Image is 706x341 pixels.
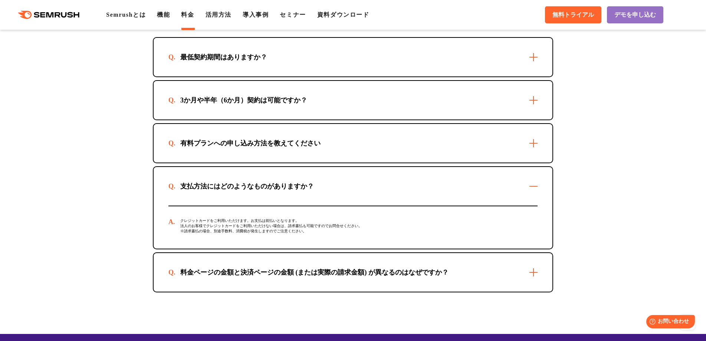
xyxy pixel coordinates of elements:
[607,6,663,23] a: デモを申し込む
[614,11,656,19] span: デモを申し込む
[280,12,306,18] a: セミナー
[545,6,601,23] a: 無料トライアル
[168,139,332,148] div: 有料プランへの申し込み方法を教えてください
[181,12,194,18] a: 料金
[168,268,460,277] div: 料金ページの金額と決済ページの金額 (または実際の請求金額) が異なるのはなぜですか？
[640,312,698,333] iframe: Help widget launcher
[157,12,170,18] a: 機能
[168,206,538,249] div: クレジットカードをご利用いただけます。お支払は前払いとなります。 法人のお客様でクレジットカードをご利用いただけない場合は、請求書払も可能ですのでお問合せください。 ※請求書払の場合、別途手数料...
[317,12,370,18] a: 資料ダウンロード
[206,12,231,18] a: 活用方法
[106,12,146,18] a: Semrushとは
[552,11,594,19] span: 無料トライアル
[168,53,279,62] div: 最低契約期間はありますか？
[168,182,326,191] div: 支払方法にはどのようなものがありますか？
[168,96,319,105] div: 3か月や半年（6か月）契約は可能ですか？
[243,12,269,18] a: 導入事例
